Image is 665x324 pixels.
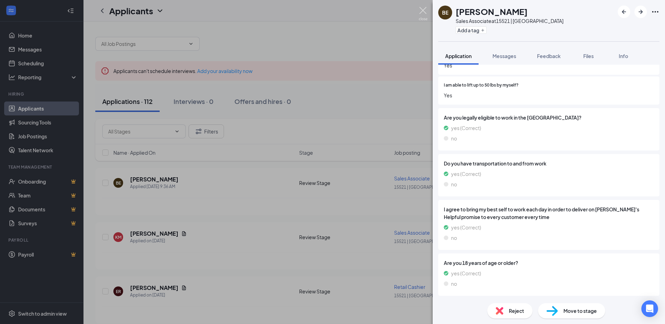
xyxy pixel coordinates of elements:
span: I am able to lift up to 50 lbs by myself? [444,82,519,89]
button: ArrowRight [634,6,647,18]
svg: Plus [481,28,485,32]
span: Feedback [537,53,561,59]
span: Messages [492,53,516,59]
div: Sales Associate at 15521 | [GEOGRAPHIC_DATA] [456,17,563,24]
span: yes (Correct) [451,269,481,277]
span: Yes [444,91,654,99]
div: BE [442,9,448,16]
span: Do you have transportation to and from work [444,160,654,167]
span: yes (Correct) [451,224,481,231]
span: I agree to bring my best self to work each day in order to deliver on [PERSON_NAME]'s Helpful pro... [444,205,654,221]
svg: ArrowRight [636,8,645,16]
div: Open Intercom Messenger [641,300,658,317]
span: Move to stage [563,307,597,315]
h1: [PERSON_NAME] [456,6,528,17]
span: no [451,234,457,242]
button: PlusAdd a tag [456,26,487,34]
span: Info [619,53,628,59]
span: Are you legally eligible to work in the [GEOGRAPHIC_DATA]? [444,114,654,121]
span: yes (Correct) [451,170,481,178]
span: Yes [444,62,654,69]
span: no [451,180,457,188]
span: Reject [509,307,524,315]
span: yes (Correct) [451,124,481,132]
svg: ArrowLeftNew [620,8,628,16]
span: no [451,280,457,287]
button: ArrowLeftNew [618,6,630,18]
span: Files [583,53,594,59]
span: no [451,135,457,142]
span: Application [445,53,472,59]
span: Are you 18 years of age or older? [444,259,654,267]
svg: Ellipses [651,8,659,16]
